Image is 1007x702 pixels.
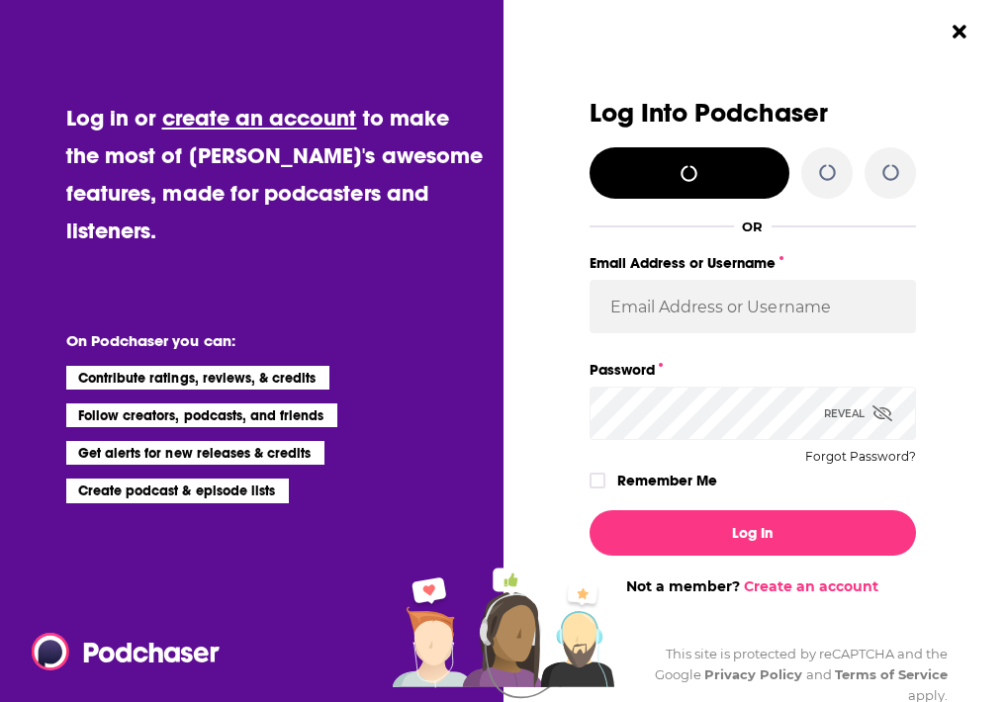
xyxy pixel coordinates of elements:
div: Not a member? [590,577,917,595]
li: On Podchaser you can: [66,331,462,350]
a: Podchaser - Follow, Share and Rate Podcasts [32,633,206,670]
div: OR [742,219,763,234]
label: Email Address or Username [590,250,917,276]
input: Email Address or Username [590,280,917,333]
label: Password [590,357,917,383]
button: Close Button [941,13,978,50]
label: Remember Me [617,468,717,493]
a: Terms of Service [835,666,949,682]
li: Get alerts for new releases & credits [66,441,324,465]
div: Reveal [824,387,892,440]
a: Privacy Policy [704,666,803,682]
button: Log In [590,510,917,556]
h3: Log Into Podchaser [590,99,917,128]
img: Podchaser - Follow, Share and Rate Podcasts [32,633,222,670]
a: create an account [162,104,357,132]
a: Create an account [744,577,878,595]
li: Follow creators, podcasts, and friends [66,403,338,427]
li: Contribute ratings, reviews, & credits [66,366,330,390]
li: Create podcast & episode lists [66,479,289,502]
button: Forgot Password? [805,450,916,464]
